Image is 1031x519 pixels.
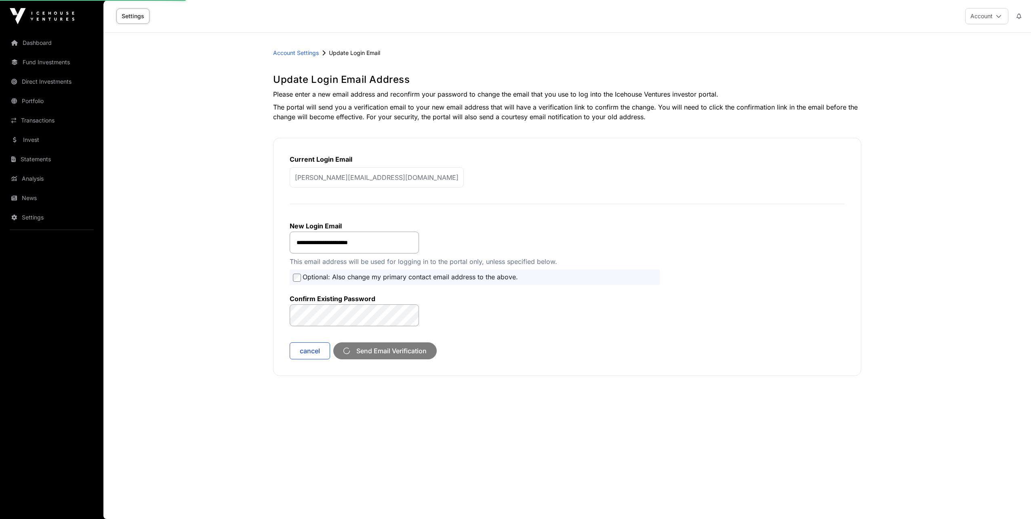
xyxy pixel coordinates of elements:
label: Optional: Also change my primary contact email address to the above. [293,273,518,282]
a: Invest [6,131,97,149]
label: Current Login Email [290,155,352,163]
a: Settings [6,209,97,226]
button: Account [965,8,1008,24]
iframe: Chat Widget [991,480,1031,519]
p: Update Login Email [329,49,380,57]
a: Analysis [6,170,97,188]
img: Icehouse Ventures Logo [10,8,74,24]
a: News [6,189,97,207]
p: [PERSON_NAME][EMAIL_ADDRESS][DOMAIN_NAME] [290,167,464,188]
a: Direct Investments [6,73,97,91]
a: Transactions [6,112,97,129]
p: Please enter a new email address and reconfirm your password to change the email that you use to ... [273,89,861,99]
input: Optional: Also change my primary contact email address to the above. [293,274,301,282]
span: cancel [300,346,320,356]
a: Dashboard [6,34,97,52]
a: Portfolio [6,92,97,110]
a: Settings [116,8,149,24]
a: Statements [6,150,97,168]
h1: Update Login Email Address [273,73,861,86]
a: Account Settings [273,49,319,57]
button: cancel [290,342,330,359]
p: This email address will be used for logging in to the portal only, unless specified below. [290,257,845,266]
span: Account Settings [273,49,319,56]
label: Confirm Existing Password [290,295,419,303]
label: New Login Email [290,222,419,230]
p: The portal will send you a verification email to your new email address that will have a verifica... [273,102,861,122]
a: Fund Investments [6,53,97,71]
